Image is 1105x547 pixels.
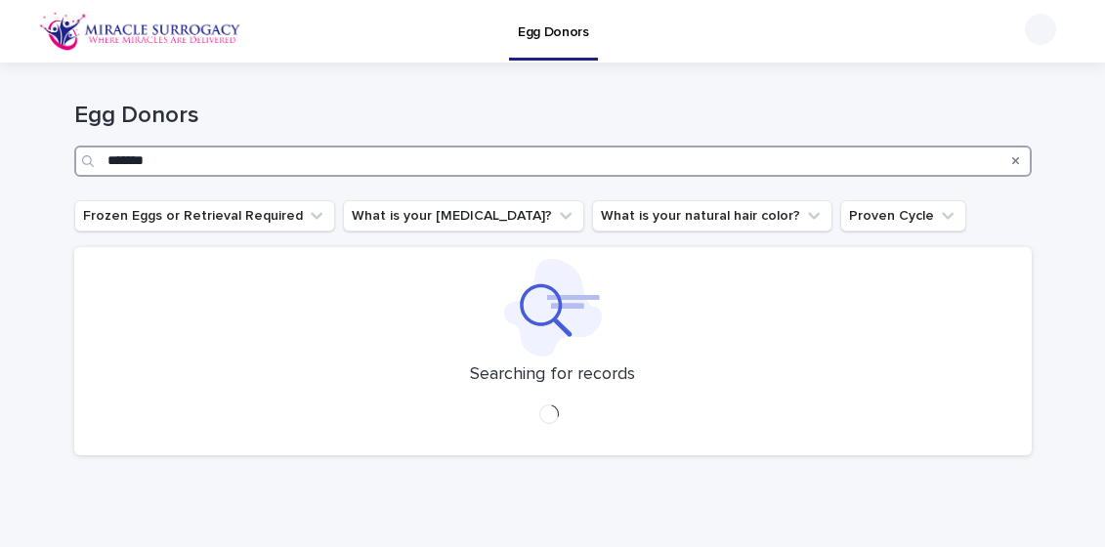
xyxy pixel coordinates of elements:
[592,200,832,231] button: What is your natural hair color?
[840,200,966,231] button: Proven Cycle
[39,12,241,51] img: OiFFDOGZQuirLhrlO1ag
[74,102,1032,130] h1: Egg Donors
[470,364,635,386] p: Searching for records
[343,200,584,231] button: What is your eye color?
[74,200,335,231] button: Frozen Eggs or Retrieval Required
[74,146,1032,177] input: Search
